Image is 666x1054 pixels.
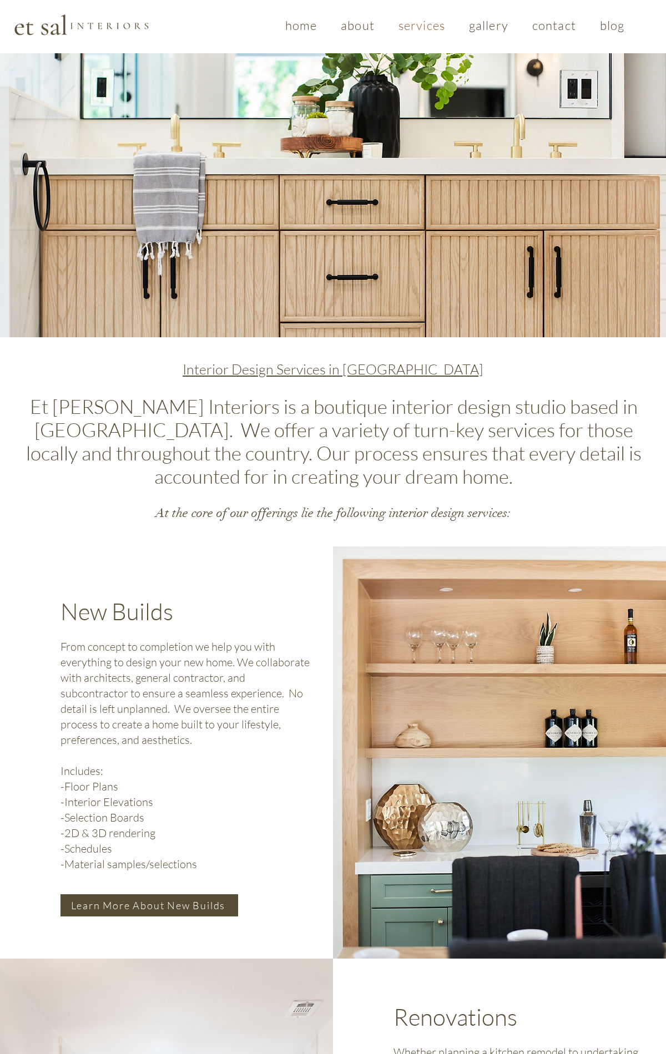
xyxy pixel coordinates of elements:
img: Et Sal Logo [13,13,149,36]
nav: Site [275,12,634,38]
a: contact [522,12,586,38]
a: home [275,12,327,38]
span: about [341,18,375,33]
a: gallery [459,12,518,38]
span: blog [600,18,624,33]
span: gallery [469,18,508,33]
a: Learn More About New Builds [60,894,238,916]
a: about [331,12,385,38]
span: New Builds [60,597,173,625]
span: Interior Design Services in [GEOGRAPHIC_DATA] [183,361,483,378]
p: From concept to completion we help you with everything to design your new home. We collaborate wi... [60,639,310,748]
a: blog [590,12,634,38]
span: At the core of our offerings lie the following interior design services: [155,505,511,521]
span: Et [PERSON_NAME] Interiors is a boutique interior design studio based in [GEOGRAPHIC_DATA]. We of... [26,394,642,488]
span: services [398,18,445,33]
span: Renovations [393,1002,517,1031]
p: Includes: -Floor Plans -Interior Elevations -Selection Boards -2D & 3D rendering -Schedules -Mate... [60,748,310,888]
span: contact [532,18,576,33]
a: services [389,12,455,38]
span: Learn More About New Builds [71,899,226,911]
img: A chic bar setup with wooden shelves displaying clear wine glasses, dark Hendrick's gin bottles, ... [333,546,666,959]
span: home [285,18,317,33]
